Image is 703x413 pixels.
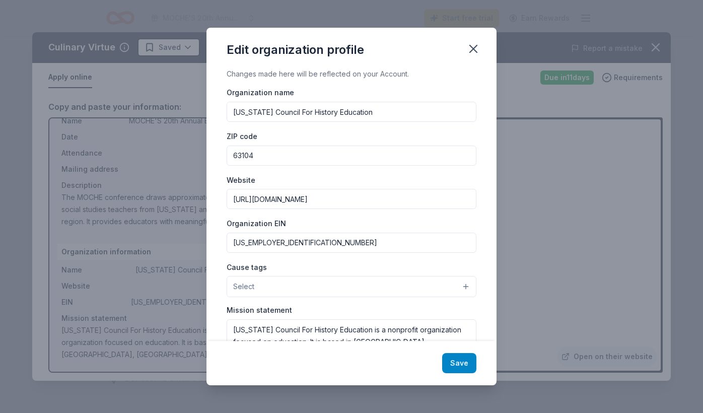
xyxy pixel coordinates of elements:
textarea: [US_STATE] Council For History Education is a nonprofit organization focused on education. It is ... [227,319,476,389]
label: Mission statement [227,305,292,315]
div: Edit organization profile [227,42,364,58]
label: Cause tags [227,262,267,272]
input: 12-3456789 [227,233,476,253]
span: Select [233,281,254,293]
label: ZIP code [227,131,257,142]
label: Website [227,175,255,185]
button: Select [227,276,476,297]
button: Save [442,353,476,373]
div: Changes made here will be reflected on your Account. [227,68,476,80]
label: Organization EIN [227,219,286,229]
input: 12345 (U.S. only) [227,146,476,166]
label: Organization name [227,88,294,98]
